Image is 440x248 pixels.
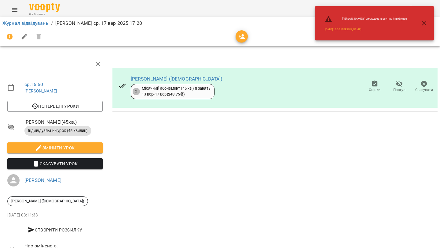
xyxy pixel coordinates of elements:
[2,20,438,27] nav: breadcrumb
[131,76,222,82] a: [PERSON_NAME] ([DEMOGRAPHIC_DATA])
[29,3,60,12] img: Voopty Logo
[415,87,433,92] span: Скасувати
[24,128,91,133] span: Індивідуальний урок (45 хвилин)
[133,88,140,95] div: 2
[7,101,103,112] button: Попередні уроки
[362,78,387,95] button: Оцінки
[412,78,436,95] button: Скасувати
[2,20,49,26] a: Журнал відвідувань
[369,87,380,92] span: Оцінки
[7,224,103,235] button: Створити розсилку
[7,142,103,153] button: Змінити урок
[51,20,53,27] li: /
[7,212,103,218] p: [DATE] 03:11:33
[24,88,57,93] a: [PERSON_NAME]
[7,2,22,17] button: Menu
[7,158,103,169] button: Скасувати Урок
[12,144,98,152] span: Змінити урок
[29,13,60,17] span: For Business
[12,160,98,167] span: Скасувати Урок
[320,13,412,25] li: [PERSON_NAME] : У викладача в цей час інший урок
[325,28,361,32] a: [DATE] 16:30 [PERSON_NAME]
[393,87,405,92] span: Прогул
[24,118,103,126] span: [PERSON_NAME] ( 45 хв. )
[142,86,211,97] div: Місячний абонемент (45 хв ) 8 занять 13 вер - 17 вер
[24,81,43,87] a: ср , 15:50
[387,78,412,95] button: Прогул
[167,92,185,96] b: ( 248.75 ₴ )
[24,177,61,183] a: [PERSON_NAME]
[55,20,142,27] p: [PERSON_NAME] ср, 17 вер 2025 17:20
[7,196,88,206] div: [PERSON_NAME] ([DEMOGRAPHIC_DATA])
[8,198,88,204] span: [PERSON_NAME] ([DEMOGRAPHIC_DATA])
[10,226,100,234] span: Створити розсилку
[12,103,98,110] span: Попередні уроки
